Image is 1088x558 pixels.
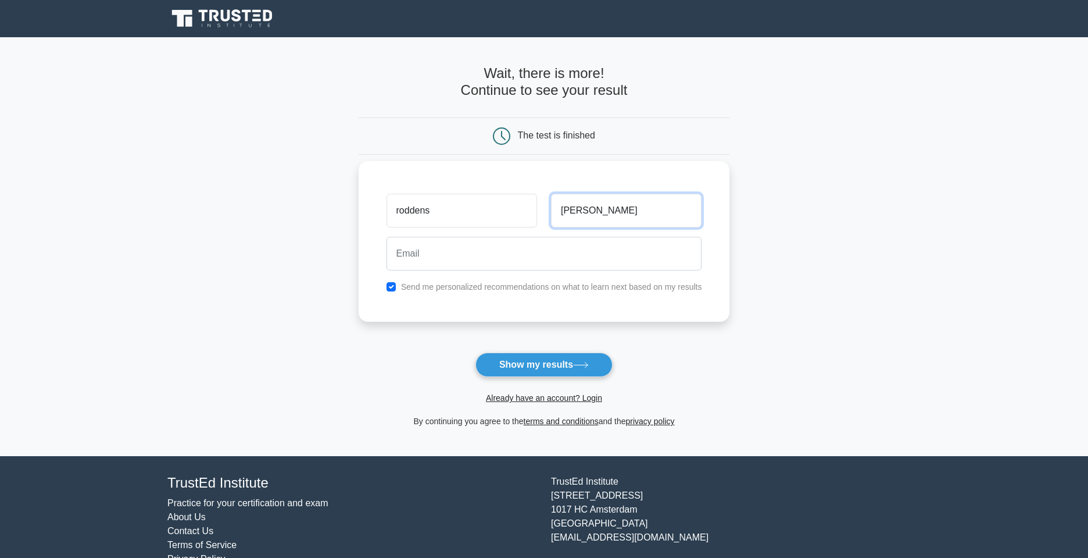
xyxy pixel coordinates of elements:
[486,393,602,403] a: Already have an account? Login
[352,414,737,428] div: By continuing you agree to the and the
[167,512,206,522] a: About Us
[524,417,599,426] a: terms and conditions
[167,540,237,550] a: Terms of Service
[626,417,675,426] a: privacy policy
[167,498,328,508] a: Practice for your certification and exam
[401,282,702,292] label: Send me personalized recommendations on what to learn next based on my results
[551,194,702,228] input: Last name
[167,475,537,492] h4: TrustEd Institute
[386,237,702,271] input: Email
[167,526,213,536] a: Contact Us
[386,194,537,228] input: First name
[518,130,595,140] div: The test is finished
[475,353,613,377] button: Show my results
[359,65,730,99] h4: Wait, there is more! Continue to see your result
